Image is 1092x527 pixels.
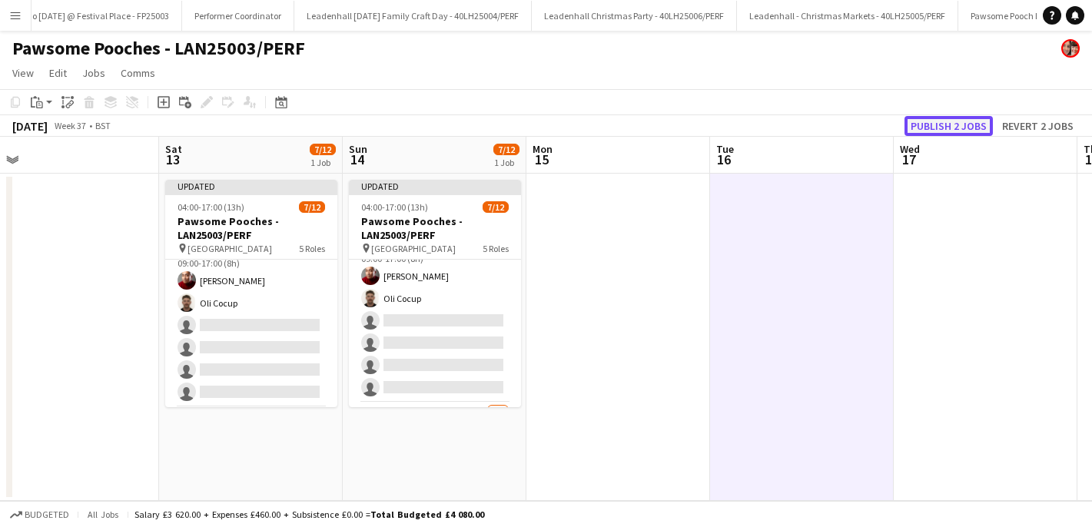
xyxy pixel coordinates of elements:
div: Salary £3 620.00 + Expenses £460.00 + Subsistence £0.00 = [134,509,484,520]
span: 14 [347,151,367,168]
button: Revert 2 jobs [996,116,1080,136]
h3: Pawsome Pooches - LAN25003/PERF [349,214,521,242]
span: [GEOGRAPHIC_DATA] [371,243,456,254]
app-job-card: Updated04:00-17:00 (13h)7/12Pawsome Pooches - LAN25003/PERF [GEOGRAPHIC_DATA]5 Roles[PERSON_NAME]... [165,180,337,407]
a: Jobs [76,63,111,83]
span: Mon [533,142,553,156]
span: 5 Roles [299,243,325,254]
span: 5 Roles [483,243,509,254]
h3: Pawsome Pooches - LAN25003/PERF [165,214,337,242]
span: 04:00-17:00 (13h) [361,201,428,213]
span: Budgeted [25,509,69,520]
a: Comms [115,63,161,83]
div: Updated [349,180,521,192]
button: Leadenhall Christmas Party - 40LH25006/PERF [532,1,737,31]
span: Tue [716,142,734,156]
div: 1 Job [494,157,519,168]
span: 17 [898,151,920,168]
app-job-card: Updated04:00-17:00 (13h)7/12Pawsome Pooches - LAN25003/PERF [GEOGRAPHIC_DATA]5 RolesEvent Manager... [349,180,521,407]
button: Performer Coordinator [182,1,294,31]
span: Edit [49,66,67,80]
div: [DATE] [12,118,48,134]
a: Edit [43,63,73,83]
span: 7/12 [483,201,509,213]
app-card-role: Facilitator2/609:00-17:00 (8h)[PERSON_NAME]Oli Cocup [349,239,521,403]
span: 7/12 [310,144,336,155]
app-user-avatar: Performer Department [1061,39,1080,58]
span: Comms [121,66,155,80]
span: Sat [165,142,182,156]
span: Wed [900,142,920,156]
a: View [6,63,40,83]
app-card-role: Facilitator2/609:00-17:00 (8h)[PERSON_NAME]Oli Cocup [165,244,337,407]
button: Budgeted [8,506,71,523]
div: Updated [165,180,337,192]
span: 15 [530,151,553,168]
span: 7/12 [493,144,519,155]
span: 13 [163,151,182,168]
span: 16 [714,151,734,168]
span: 04:00-17:00 (13h) [178,201,244,213]
span: [GEOGRAPHIC_DATA] [188,243,272,254]
button: Leadenhall - Christmas Markets - 40LH25005/PERF [737,1,958,31]
span: Total Budgeted £4 080.00 [370,509,484,520]
span: Jobs [82,66,105,80]
app-card-role: Performer2/3 [349,403,521,499]
div: 1 Job [310,157,335,168]
span: All jobs [85,509,121,520]
span: 7/12 [299,201,325,213]
span: Week 37 [51,120,89,131]
span: Sun [349,142,367,156]
button: Leadenhall [DATE] Family Craft Day - 40LH25004/PERF [294,1,532,31]
button: Publish 2 jobs [904,116,993,136]
div: BST [95,120,111,131]
span: View [12,66,34,80]
button: Pawsome Pooch LAN24003 [958,1,1087,31]
h1: Pawsome Pooches - LAN25003/PERF [12,37,305,60]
